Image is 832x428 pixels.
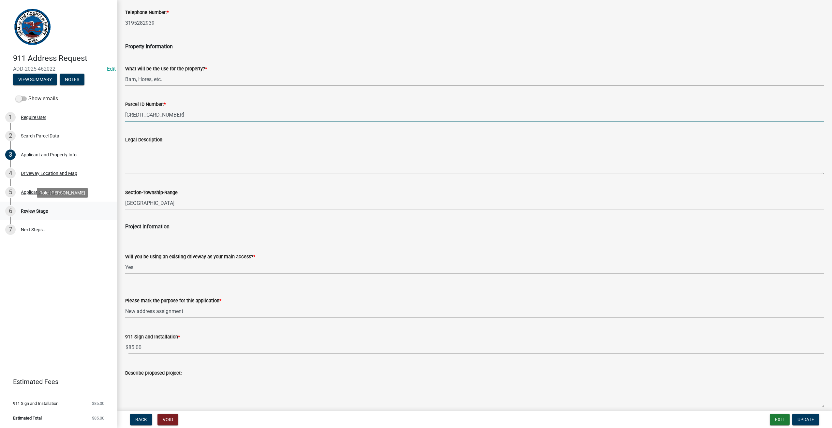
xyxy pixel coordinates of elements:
[125,255,255,259] label: Will you be using an existing driveway as your main access?
[135,417,147,422] span: Back
[21,152,77,157] div: Applicant and Property Info
[5,206,16,216] div: 6
[157,414,178,425] button: Void
[125,102,166,107] label: Parcel ID Number:
[5,112,16,122] div: 1
[125,223,170,230] span: Project Information
[92,401,104,406] span: $85.00
[21,171,77,176] div: Driveway Location and Map
[107,66,116,72] wm-modal-confirm: Edit Application Number
[5,150,16,160] div: 3
[792,414,819,425] button: Update
[125,335,180,339] label: 911 Sign and Installation
[60,74,84,85] button: Notes
[13,66,104,72] span: ADD-2025-462022
[5,375,107,388] a: Estimated Fees
[16,95,58,103] label: Show emails
[92,416,104,420] span: $85.00
[21,190,64,194] div: Application Submittal
[125,10,169,15] label: Telephone Number:
[13,54,112,63] h4: 911 Address Request
[21,209,48,213] div: Review Stage
[21,115,46,120] div: Require User
[5,187,16,197] div: 5
[37,188,88,197] div: Role: [PERSON_NAME]
[5,168,16,178] div: 4
[125,43,173,50] span: Property Information
[125,341,129,354] span: $
[5,131,16,141] div: 2
[797,417,814,422] span: Update
[125,138,163,142] label: Legal Description:
[125,191,178,195] label: Section-Township-Range
[770,414,790,425] button: Exit
[60,77,84,82] wm-modal-confirm: Notes
[107,66,116,72] a: Edit
[125,371,182,376] label: Describe proposed project:
[13,401,58,406] span: 911 Sign and Installation
[21,134,59,138] div: Search Parcel Data
[13,74,57,85] button: View Summary
[13,7,52,47] img: Henry County, Iowa
[125,299,221,303] label: Please mark the purpose for this application
[5,224,16,235] div: 7
[130,414,152,425] button: Back
[125,67,207,71] label: What will be the use for the property?
[13,416,42,420] span: Estimated Total
[13,77,57,82] wm-modal-confirm: Summary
